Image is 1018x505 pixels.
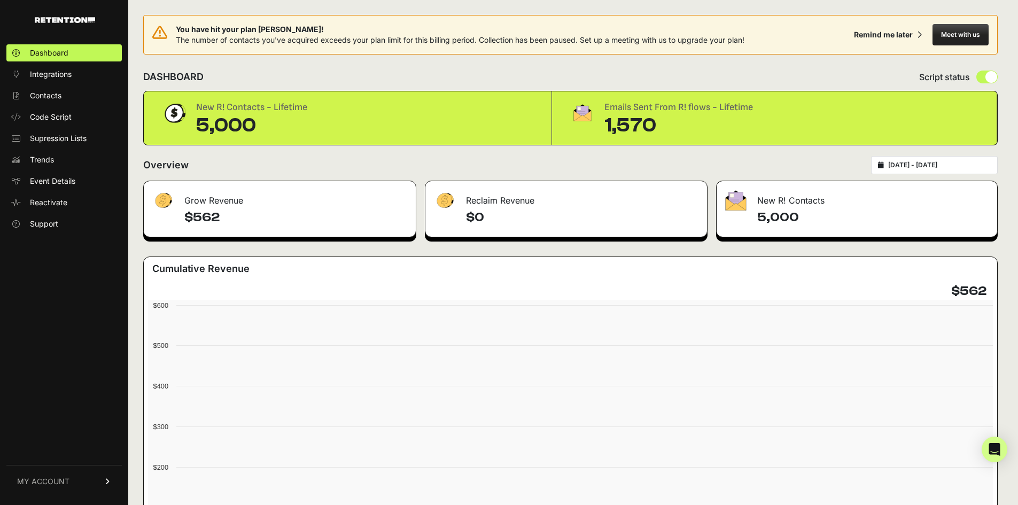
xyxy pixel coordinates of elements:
[425,181,707,213] div: Reclaim Revenue
[30,176,75,187] span: Event Details
[604,115,753,136] div: 1,570
[161,100,188,127] img: dollar-coin-05c43ed7efb7bc0c12610022525b4bbbb207c7efeef5aecc26f025e68dcafac9.png
[951,283,986,300] h4: $562
[143,69,204,84] h2: DASHBOARD
[6,151,122,168] a: Trends
[30,133,87,144] span: Supression Lists
[725,190,747,211] img: fa-envelope-19ae18322b30453b285274b1b8af3d052b27d846a4fbe8435d1a52b978f639a2.png
[30,219,58,229] span: Support
[196,100,307,115] div: New R! Contacts - Lifetime
[850,25,926,44] button: Remind me later
[434,190,455,211] img: fa-dollar-13500eef13a19c4ab2b9ed9ad552e47b0d9fc28b02b83b90ba0e00f96d6372e9.png
[176,35,744,44] span: The number of contacts you've acquired exceeds your plan limit for this billing period. Collectio...
[6,108,122,126] a: Code Script
[30,90,61,101] span: Contacts
[30,154,54,165] span: Trends
[153,341,168,349] text: $500
[153,463,168,471] text: $200
[152,190,174,211] img: fa-dollar-13500eef13a19c4ab2b9ed9ad552e47b0d9fc28b02b83b90ba0e00f96d6372e9.png
[153,382,168,390] text: $400
[17,476,69,487] span: MY ACCOUNT
[6,465,122,498] a: MY ACCOUNT
[153,301,168,309] text: $600
[6,44,122,61] a: Dashboard
[153,423,168,431] text: $300
[35,17,95,23] img: Retention.com
[152,261,250,276] h3: Cumulative Revenue
[144,181,416,213] div: Grow Revenue
[176,24,744,35] span: You have hit your plan [PERSON_NAME]!
[6,215,122,232] a: Support
[569,100,596,126] img: fa-envelope-19ae18322b30453b285274b1b8af3d052b27d846a4fbe8435d1a52b978f639a2.png
[143,158,189,173] h2: Overview
[6,87,122,104] a: Contacts
[604,100,753,115] div: Emails Sent From R! flows - Lifetime
[6,173,122,190] a: Event Details
[30,197,67,208] span: Reactivate
[919,71,970,83] span: Script status
[184,209,407,226] h4: $562
[757,209,989,226] h4: 5,000
[30,48,68,58] span: Dashboard
[6,194,122,211] a: Reactivate
[466,209,698,226] h4: $0
[6,130,122,147] a: Supression Lists
[854,29,913,40] div: Remind me later
[30,112,72,122] span: Code Script
[932,24,989,45] button: Meet with us
[982,437,1007,462] div: Open Intercom Messenger
[6,66,122,83] a: Integrations
[717,181,997,213] div: New R! Contacts
[196,115,307,136] div: 5,000
[30,69,72,80] span: Integrations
